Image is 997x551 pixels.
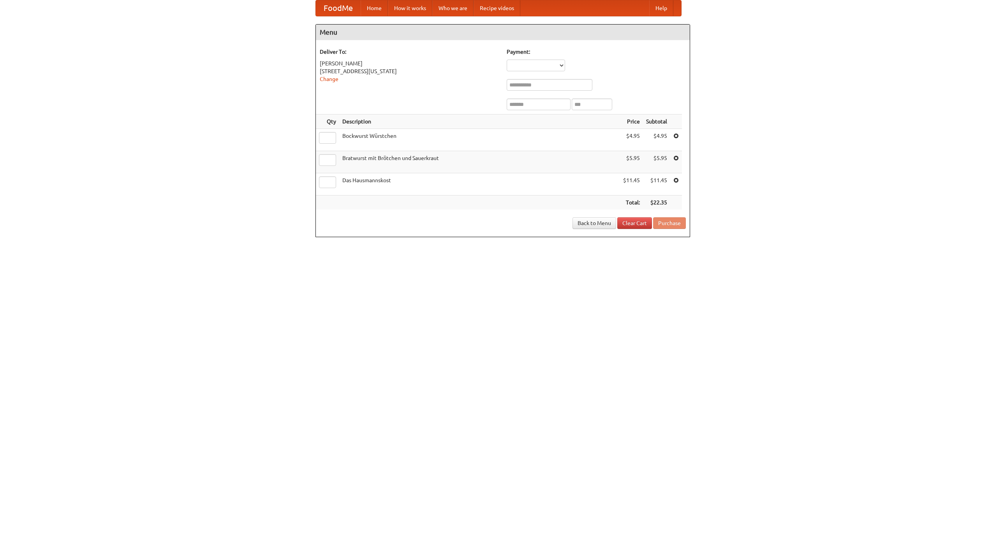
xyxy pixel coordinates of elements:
[572,217,616,229] a: Back to Menu
[320,76,338,82] a: Change
[320,67,499,75] div: [STREET_ADDRESS][US_STATE]
[620,195,643,210] th: Total:
[507,48,686,56] h5: Payment:
[316,0,361,16] a: FoodMe
[620,114,643,129] th: Price
[617,217,652,229] a: Clear Cart
[649,0,673,16] a: Help
[432,0,474,16] a: Who we are
[316,114,339,129] th: Qty
[320,48,499,56] h5: Deliver To:
[320,60,499,67] div: [PERSON_NAME]
[620,129,643,151] td: $4.95
[339,114,620,129] th: Description
[620,151,643,173] td: $5.95
[643,195,670,210] th: $22.35
[361,0,388,16] a: Home
[653,217,686,229] button: Purchase
[316,25,690,40] h4: Menu
[643,173,670,195] td: $11.45
[620,173,643,195] td: $11.45
[388,0,432,16] a: How it works
[339,129,620,151] td: Bockwurst Würstchen
[474,0,520,16] a: Recipe videos
[339,173,620,195] td: Das Hausmannskost
[643,114,670,129] th: Subtotal
[339,151,620,173] td: Bratwurst mit Brötchen und Sauerkraut
[643,151,670,173] td: $5.95
[643,129,670,151] td: $4.95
